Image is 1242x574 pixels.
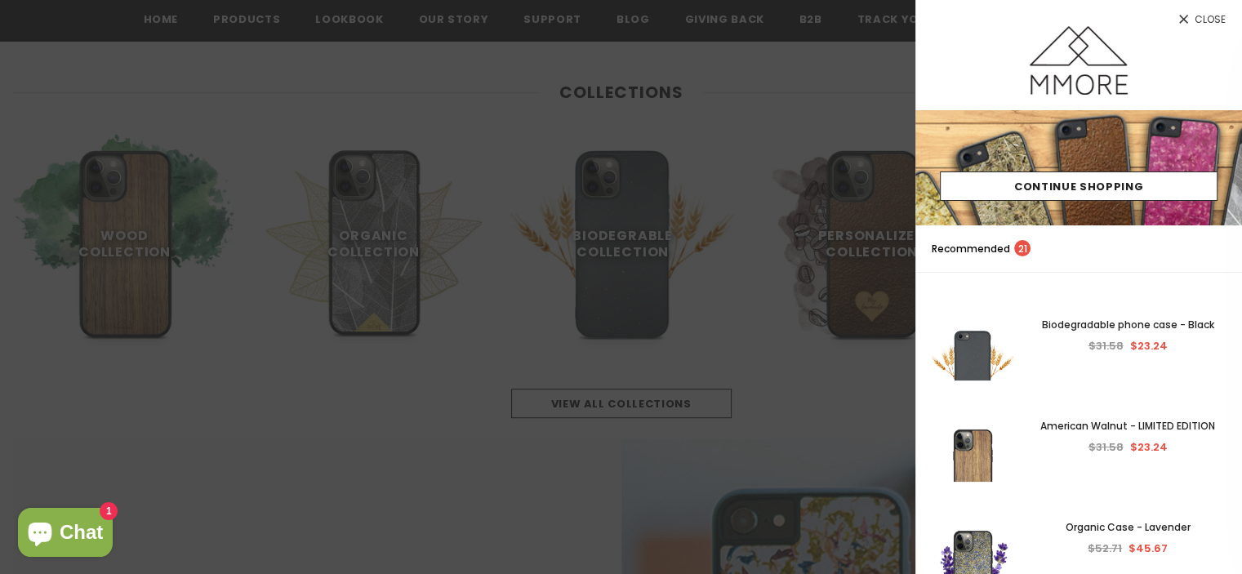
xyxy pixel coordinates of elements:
[932,240,1031,257] p: Recommended
[1042,318,1214,331] span: Biodegradable phone case - Black
[1088,541,1122,556] span: $52.71
[1040,419,1215,433] span: American Walnut - LIMITED EDITION
[1130,439,1168,455] span: $23.24
[1088,439,1124,455] span: $31.58
[1209,241,1226,257] a: search
[1130,338,1168,354] span: $23.24
[940,171,1218,201] a: Continue Shopping
[1014,240,1031,256] span: 21
[1128,541,1168,556] span: $45.67
[1030,518,1226,536] a: Organic Case - Lavender
[1066,520,1191,534] span: Organic Case - Lavender
[1195,15,1226,24] span: Close
[1088,338,1124,354] span: $31.58
[1030,316,1226,334] a: Biodegradable phone case - Black
[13,508,118,561] inbox-online-store-chat: Shopify online store chat
[1030,417,1226,435] a: American Walnut - LIMITED EDITION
